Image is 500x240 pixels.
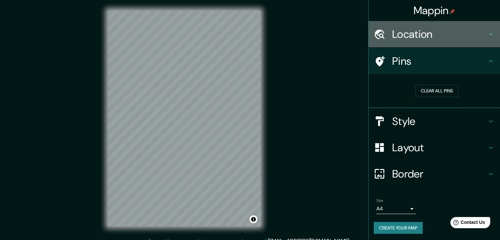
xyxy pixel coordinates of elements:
[414,4,455,17] h4: Mappin
[392,55,487,68] h4: Pins
[369,21,500,47] div: Location
[369,161,500,187] div: Border
[369,108,500,134] div: Style
[369,134,500,161] div: Layout
[392,28,487,41] h4: Location
[376,204,416,214] div: A4
[108,11,261,227] canvas: Map
[450,9,455,14] img: pin-icon.png
[392,167,487,180] h4: Border
[374,222,423,234] button: Create your map
[392,115,487,128] h4: Style
[250,215,257,223] button: Toggle attribution
[376,198,383,203] label: Size
[441,214,493,233] iframe: Help widget launcher
[416,85,458,97] button: Clear all pins
[392,141,487,154] h4: Layout
[369,48,500,74] div: Pins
